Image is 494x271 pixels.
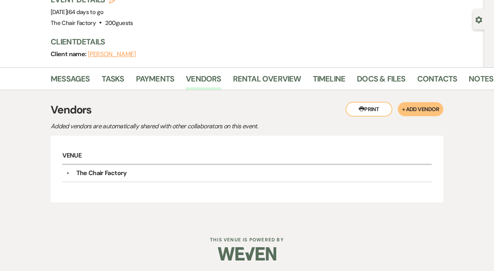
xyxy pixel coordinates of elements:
a: Notes [469,73,493,90]
div: The Chair Factory [76,168,127,178]
img: Weven Logo [218,240,276,267]
a: Timeline [313,73,346,90]
h3: Client Details [51,36,476,47]
span: | [67,8,103,16]
button: ▼ [64,171,73,175]
h6: Venue [62,147,432,165]
button: Print [346,102,392,117]
h3: Vendors [51,102,443,118]
span: Client name: [51,50,88,58]
span: The Chair Factory [51,19,96,27]
span: 64 days to go [69,8,104,16]
a: Tasks [102,73,124,90]
a: Contacts [417,73,457,90]
a: Vendors [186,73,221,90]
button: + Add Vendor [398,102,443,116]
button: Open lead details [475,16,482,23]
a: Messages [51,73,90,90]
span: 200 guests [105,19,133,27]
button: [PERSON_NAME] [88,51,136,57]
a: Docs & Files [357,73,405,90]
span: [DATE] [51,8,103,16]
a: Payments [136,73,175,90]
p: Added vendors are automatically shared with other collaborators on this event. [51,121,323,131]
a: Rental Overview [233,73,301,90]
